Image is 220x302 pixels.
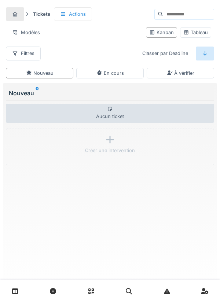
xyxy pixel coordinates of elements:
[183,29,208,36] div: Tableau
[9,89,211,97] div: Nouveau
[54,7,92,21] div: Actions
[26,70,54,77] div: Nouveau
[96,70,124,77] div: En cours
[30,11,53,18] strong: Tickets
[167,70,194,77] div: À vérifier
[136,47,194,60] div: Classer par Deadline
[6,47,41,60] div: Filtres
[36,89,39,97] sup: 0
[6,104,214,123] div: Aucun ticket
[149,29,174,36] div: Kanban
[6,26,46,39] div: Modèles
[85,147,135,154] div: Créer une intervention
